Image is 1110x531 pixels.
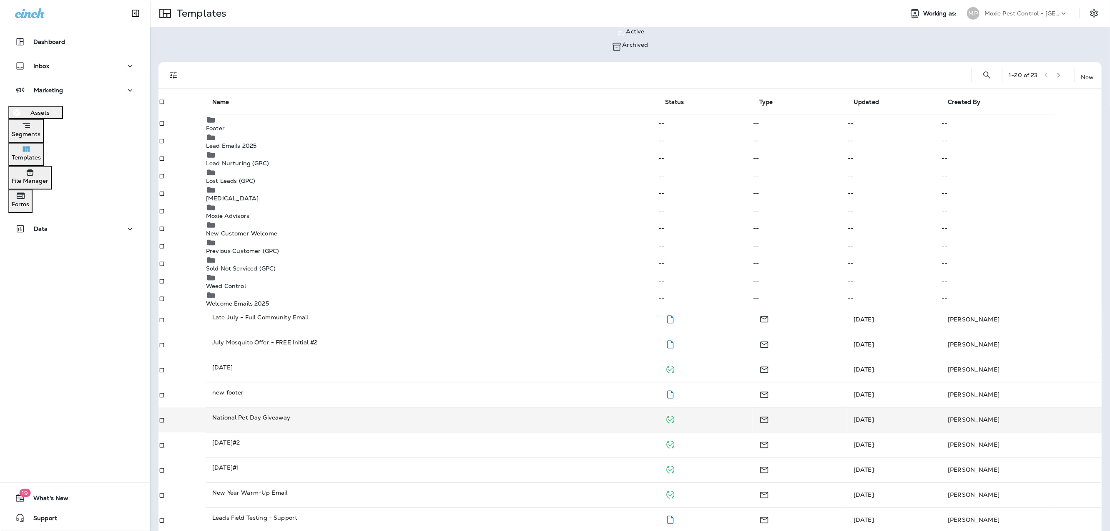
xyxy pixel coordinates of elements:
[854,416,874,423] span: Taylor K
[854,99,879,106] span: Updated
[759,315,769,323] span: Email
[847,202,941,220] td: --
[753,202,847,220] td: --
[658,114,753,132] td: --
[753,167,847,185] td: --
[665,516,676,523] span: Draft
[8,82,142,99] button: Marketing
[854,391,874,398] span: Taylor K
[8,490,142,506] button: 19What's New
[759,99,773,106] span: Type
[1081,74,1094,81] p: New
[854,316,874,323] span: Pamela Quijano
[665,99,684,106] span: Status
[941,220,1102,237] td: --
[941,272,1102,290] td: --
[212,363,652,372] p: [DATE]
[206,300,658,307] p: Welcome Emails 2025
[8,58,142,74] button: Inbox
[173,7,226,20] p: Templates
[759,390,769,398] span: Email
[212,488,652,497] p: New Year Warm-Up Email
[212,438,652,447] p: [DATE]#2
[658,255,753,272] td: --
[206,248,658,254] p: Previous Customer (GPC)
[854,491,874,498] span: Taylor K
[753,220,847,237] td: --
[658,220,753,237] td: --
[124,5,147,22] button: Collapse Sidebar
[25,515,57,525] span: Support
[206,283,658,289] p: Weed Control
[12,131,40,137] p: Segments
[665,390,676,398] span: Draft
[941,114,1102,132] td: --
[665,491,676,498] span: Published
[658,202,753,220] td: --
[212,388,652,397] p: new footer
[847,290,941,307] td: --
[923,10,959,17] span: Working as:
[854,441,874,448] span: Taylor K
[658,132,753,149] td: --
[847,272,941,290] td: --
[941,290,1102,307] td: --
[941,307,1102,332] td: [PERSON_NAME]
[753,237,847,255] td: --
[759,465,769,473] span: Email
[626,28,645,35] p: Active
[8,190,33,213] button: Forms
[30,109,50,116] p: Assets
[759,98,784,106] span: Type
[206,265,658,272] p: Sold Not Serviced (GPC)
[967,7,979,20] div: MP
[34,87,63,94] p: Marketing
[948,98,991,106] span: Created By
[206,177,658,184] p: Lost Leads (GPC)
[8,119,44,143] button: Segments
[759,365,769,373] span: Email
[847,132,941,149] td: --
[8,33,142,50] button: Dashboard
[658,167,753,185] td: --
[753,290,847,307] td: --
[941,483,1102,508] td: [PERSON_NAME]
[941,332,1102,357] td: [PERSON_NAME]
[665,365,676,373] span: Published
[984,10,1060,17] p: Moxie Pest Control - [GEOGRAPHIC_DATA]
[941,237,1102,255] td: --
[206,142,658,149] p: Lead Emails 2025
[759,415,769,423] span: Email
[753,185,847,202] td: --
[212,98,240,106] span: Name
[212,338,652,346] p: July Mosquito Offer - FREE Initial #2
[753,132,847,149] td: --
[33,63,49,69] p: Inbox
[979,67,995,83] button: Search Templates
[854,366,874,373] span: Taylor K
[854,341,874,348] span: Taylor K
[941,432,1102,458] td: [PERSON_NAME]
[212,313,652,321] p: Late July - Full Community Email
[19,489,30,497] span: 19
[753,114,847,132] td: --
[854,466,874,473] span: Taylor K
[12,154,41,161] p: Templates
[8,166,52,190] button: File Manager
[941,149,1102,167] td: --
[8,510,142,526] button: Support
[665,340,676,348] span: Draft
[759,491,769,498] span: Email
[759,440,769,448] span: Email
[941,407,1102,432] td: [PERSON_NAME]
[665,98,695,106] span: Status
[665,465,676,473] span: Published
[206,212,658,219] p: Moxie Advisors
[8,143,44,166] button: Templates
[212,513,652,522] p: Leads Field Testing - Support
[759,340,769,348] span: Email
[165,67,182,83] button: Filters
[753,149,847,167] td: --
[941,185,1102,202] td: --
